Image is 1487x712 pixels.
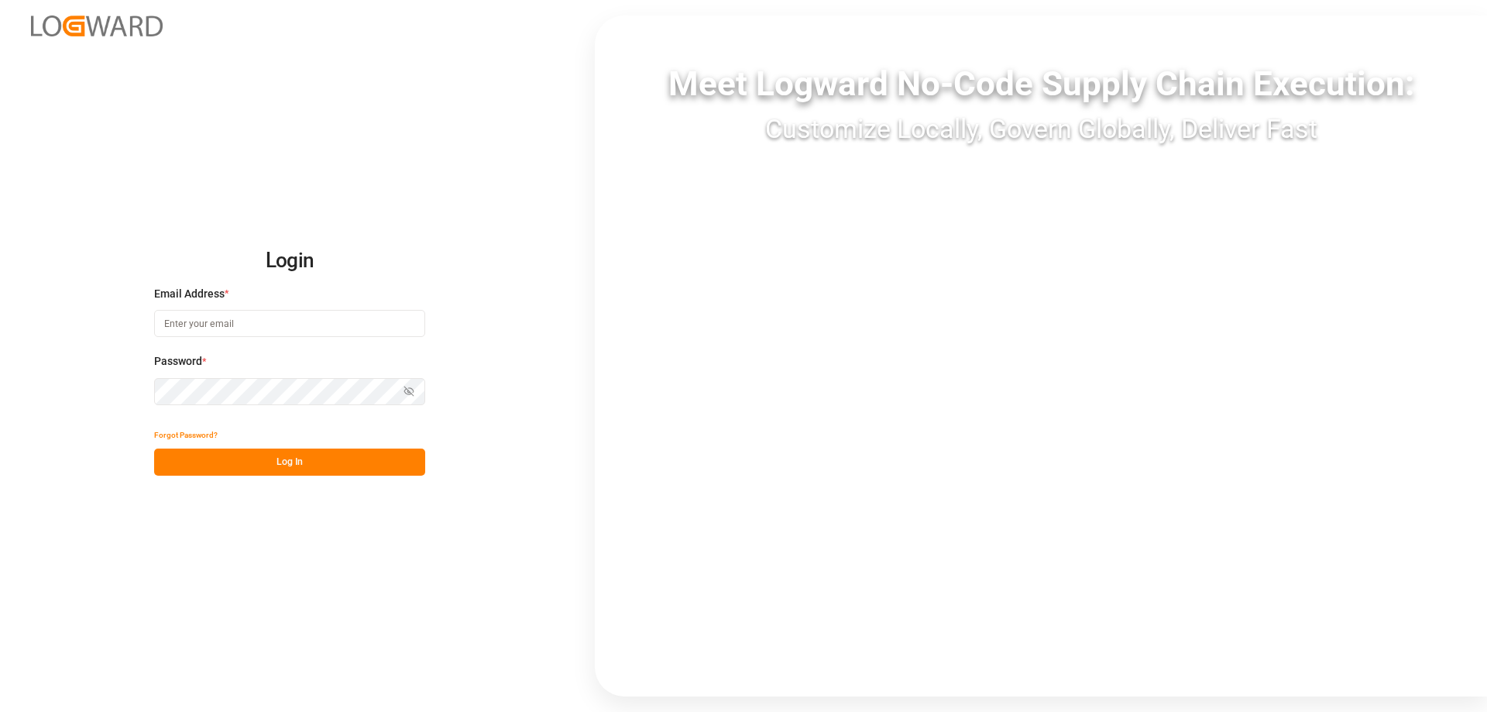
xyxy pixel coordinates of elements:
button: Forgot Password? [154,421,218,449]
input: Enter your email [154,310,425,337]
span: Email Address [154,286,225,302]
button: Log In [154,449,425,476]
div: Meet Logward No-Code Supply Chain Execution: [595,58,1487,109]
span: Password [154,353,202,370]
img: Logward_new_orange.png [31,15,163,36]
h2: Login [154,236,425,286]
div: Customize Locally, Govern Globally, Deliver Fast [595,109,1487,149]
